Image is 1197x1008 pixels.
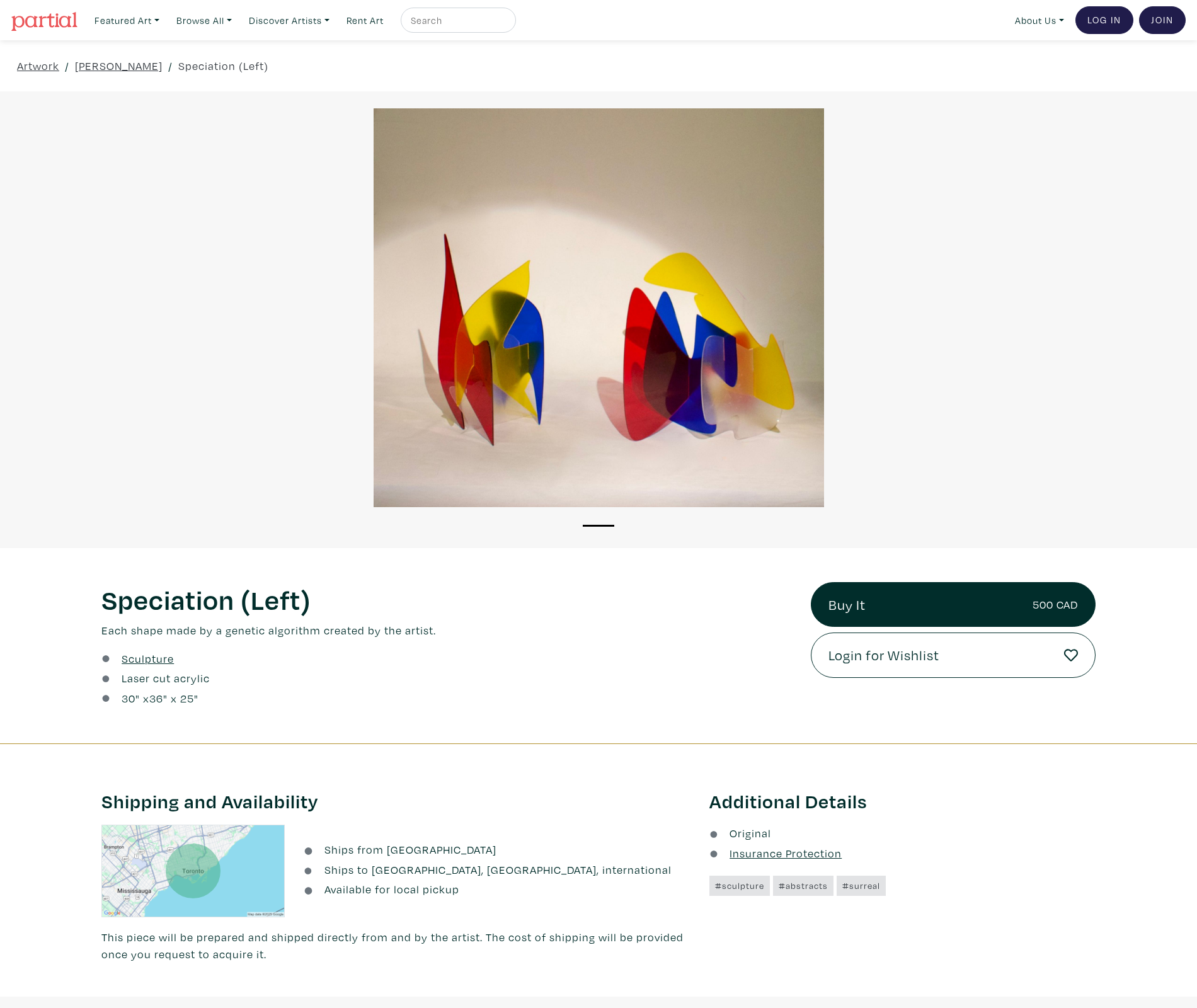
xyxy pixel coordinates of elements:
[583,525,614,527] button: 1 of 1
[75,57,163,74] a: [PERSON_NAME]
[304,841,690,858] li: Ships from [GEOGRAPHIC_DATA]
[1033,596,1078,613] small: 500 CAD
[122,651,174,666] u: Sculpture
[709,789,1096,813] h3: Additional Details
[65,57,69,74] span: /
[101,789,690,813] h3: Shipping and Availability
[168,57,173,74] span: /
[1075,6,1133,34] a: Log In
[101,929,690,963] p: This piece will be prepared and shipped directly from and by the artist. The cost of shipping wil...
[101,582,792,616] h1: Speciation (Left)
[409,13,504,28] input: Search
[1009,8,1070,33] a: About Us
[709,876,770,896] a: #sculpture
[178,57,268,74] a: Speciation (Left)
[709,846,842,861] a: Insurance Protection
[101,825,285,917] img: staticmap
[1139,6,1186,34] a: Join
[304,861,690,878] li: Ships to [GEOGRAPHIC_DATA], [GEOGRAPHIC_DATA], international
[122,691,135,706] span: 30
[304,881,690,898] li: Available for local pickup
[811,582,1096,627] a: Buy It500 CAD
[122,650,174,667] a: Sculpture
[828,644,939,666] span: Login for Wishlist
[149,691,163,706] span: 36
[709,825,1096,842] li: Original
[171,8,238,33] a: Browse All
[341,8,389,33] a: Rent Art
[89,8,165,33] a: Featured Art
[17,57,59,74] a: Artwork
[730,846,842,861] u: Insurance Protection
[122,670,210,687] a: Laser cut acrylic
[122,690,198,707] div: " x " x 25"
[101,622,792,639] p: Each shape made by a genetic algorithm created by the artist.
[773,876,833,896] a: #abstracts
[811,633,1096,678] a: Login for Wishlist
[837,876,886,896] a: #surreal
[243,8,335,33] a: Discover Artists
